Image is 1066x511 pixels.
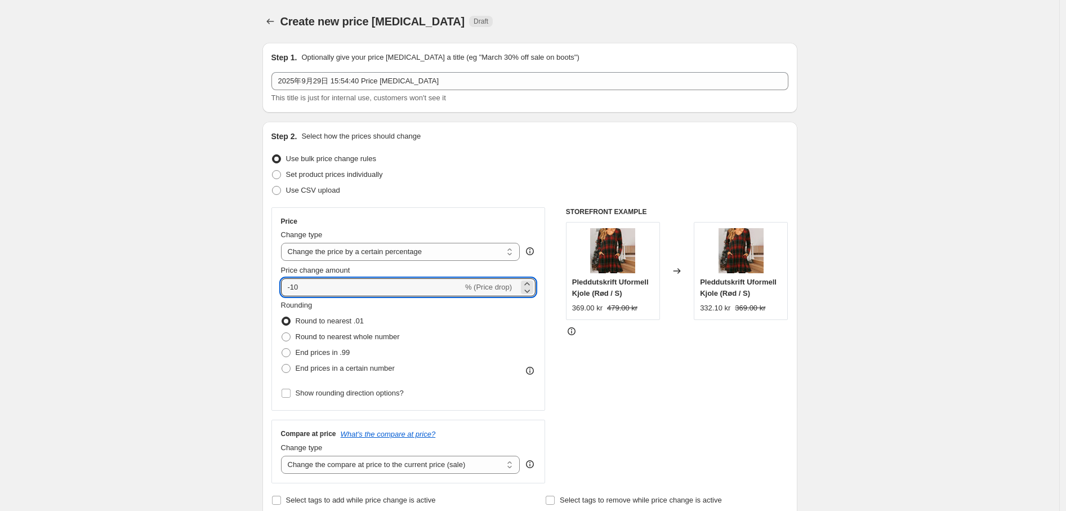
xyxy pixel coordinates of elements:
input: -15 [281,278,463,296]
img: 8887ea7827acc1b58acc7090f1cbb910_1_720x_0894100b-42ef-4081-be1b-32d51b41db3d_80x.jpg [719,228,764,273]
span: End prices in a certain number [296,364,395,372]
span: Pleddutskrift Uformell Kjole (Rød / S) [572,278,649,297]
p: Select how the prices should change [301,131,421,142]
span: This title is just for internal use, customers won't see it [271,94,446,102]
span: Use CSV upload [286,186,340,194]
span: Use bulk price change rules [286,154,376,163]
img: 8887ea7827acc1b58acc7090f1cbb910_1_720x_0894100b-42ef-4081-be1b-32d51b41db3d_80x.jpg [590,228,635,273]
span: Show rounding direction options? [296,389,404,397]
span: Round to nearest .01 [296,317,364,325]
button: Price change jobs [262,14,278,29]
span: Set product prices individually [286,170,383,179]
span: End prices in .99 [296,348,350,357]
span: Select tags to add while price change is active [286,496,436,504]
div: help [524,246,536,257]
span: Draft [474,17,488,26]
span: Round to nearest whole number [296,332,400,341]
div: help [524,459,536,470]
span: Price change amount [281,266,350,274]
p: Optionally give your price [MEDICAL_DATA] a title (eg "March 30% off sale on boots") [301,52,579,63]
span: Select tags to remove while price change is active [560,496,722,504]
h2: Step 2. [271,131,297,142]
input: 30% off holiday sale [271,72,788,90]
span: Change type [281,230,323,239]
h3: Price [281,217,297,226]
span: Rounding [281,301,313,309]
span: Pleddutskrift Uformell Kjole (Rød / S) [700,278,777,297]
h3: Compare at price [281,429,336,438]
button: What's the compare at price? [341,430,436,438]
span: Change type [281,443,323,452]
strike: 369.00 kr [735,303,765,314]
h6: STOREFRONT EXAMPLE [566,207,788,216]
div: 332.10 kr [700,303,730,314]
h2: Step 1. [271,52,297,63]
span: Create new price [MEDICAL_DATA] [280,15,465,28]
strike: 479.00 kr [607,303,637,314]
div: 369.00 kr [572,303,603,314]
span: % (Price drop) [465,283,512,291]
